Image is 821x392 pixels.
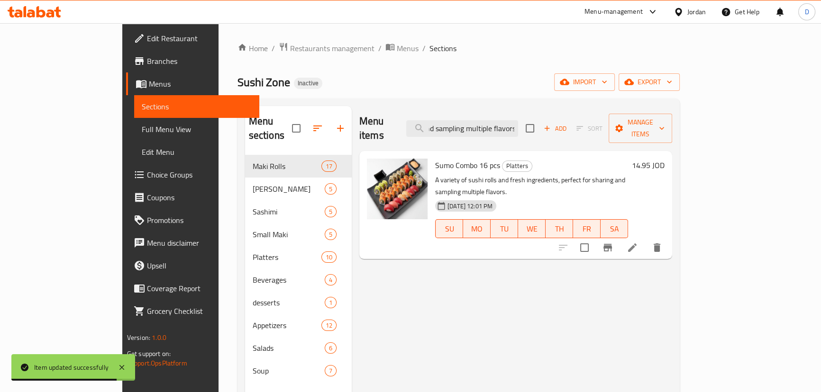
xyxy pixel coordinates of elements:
[646,236,668,259] button: delete
[406,120,518,137] input: search
[306,117,329,140] span: Sort sections
[126,27,259,50] a: Edit Restaurant
[127,347,171,360] span: Get support on:
[577,222,597,236] span: FR
[253,365,325,376] div: Soup
[444,202,496,211] span: [DATE] 12:01 PM
[142,146,252,158] span: Edit Menu
[290,43,374,54] span: Restaurants management
[549,222,569,236] span: TH
[126,277,259,300] a: Coverage Report
[152,331,166,344] span: 1.0.0
[322,162,336,171] span: 17
[397,43,419,54] span: Menus
[253,251,321,263] span: Platters
[325,276,336,285] span: 4
[601,219,628,238] button: SA
[804,7,809,17] span: D
[237,71,290,93] span: Sushi Zone
[596,236,619,259] button: Branch-specific-item
[253,297,325,308] span: desserts
[321,160,337,172] div: items
[325,366,336,375] span: 7
[604,222,624,236] span: SA
[616,116,665,140] span: Manage items
[325,298,336,307] span: 1
[127,331,150,344] span: Version:
[687,7,706,17] div: Jordan
[237,42,680,54] nav: breadcrumb
[520,118,540,138] span: Select section
[502,160,532,171] span: Platters
[325,297,337,308] div: items
[325,274,337,285] div: items
[147,192,252,203] span: Coupons
[429,43,456,54] span: Sections
[253,183,325,195] div: Sushi Nigiri
[245,337,352,359] div: Salads6
[134,95,259,118] a: Sections
[294,79,322,87] span: Inactive
[329,117,352,140] button: Add section
[540,121,570,136] button: Add
[542,123,568,134] span: Add
[546,219,573,238] button: TH
[435,174,628,198] p: A variety of sushi rolls and fresh ingredients, perfect for sharing and sampling multiple flavors.
[245,151,352,386] nav: Menu sections
[245,359,352,382] div: Soup7
[522,222,542,236] span: WE
[325,183,337,195] div: items
[325,342,337,354] div: items
[253,160,321,172] span: Maki Rolls
[325,230,336,239] span: 5
[609,114,672,143] button: Manage items
[253,183,325,195] span: [PERSON_NAME]
[518,219,546,238] button: WE
[626,76,672,88] span: export
[126,300,259,322] a: Grocery Checklist
[322,321,336,330] span: 12
[253,320,321,331] span: Appetizers
[367,159,428,219] img: Sumo Combo 16 pcs
[322,253,336,262] span: 10
[294,78,322,89] div: Inactive
[279,42,374,54] a: Restaurants management
[126,209,259,232] a: Promotions
[554,73,615,91] button: import
[126,254,259,277] a: Upsell
[422,43,426,54] li: /
[126,232,259,254] a: Menu disclaimer
[253,342,325,354] span: Salads
[325,365,337,376] div: items
[149,78,252,89] span: Menus
[134,118,259,141] a: Full Menu View
[325,185,336,194] span: 5
[627,242,638,253] a: Edit menu item
[147,169,252,180] span: Choice Groups
[253,206,325,217] span: Sashimi
[562,76,607,88] span: import
[439,222,459,236] span: SU
[142,124,252,135] span: Full Menu View
[573,219,601,238] button: FR
[142,101,252,112] span: Sections
[325,207,336,216] span: 5
[245,246,352,268] div: Platters10
[632,159,665,172] h6: 14.95 JOD
[619,73,680,91] button: export
[435,158,500,172] span: Sumo Combo 16 pcs
[127,357,187,369] a: Support.OpsPlatform
[253,274,325,285] span: Beverages
[467,222,487,236] span: MO
[272,43,275,54] li: /
[245,268,352,291] div: Beverages4
[325,206,337,217] div: items
[126,72,259,95] a: Menus
[491,219,518,238] button: TU
[245,291,352,314] div: desserts1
